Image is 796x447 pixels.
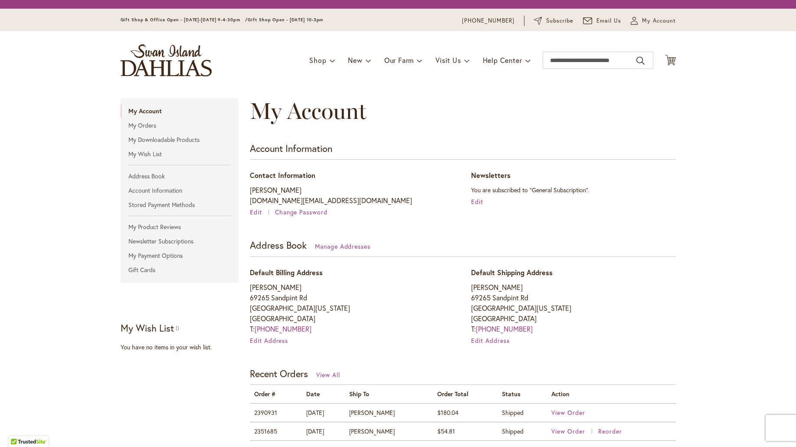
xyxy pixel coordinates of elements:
span: View Order [551,427,585,435]
td: 2351685 [250,422,302,440]
span: Email Us [596,16,621,25]
strong: Account Information [250,142,332,154]
strong: Recent Orders [250,367,308,380]
a: Address Book [121,170,239,183]
p: You are subscribed to "General Subscription". [471,185,675,195]
th: Action [547,385,675,403]
a: Edit [250,208,273,216]
span: Default Billing Address [250,268,323,277]
a: Email Us [583,16,621,25]
a: View Order [551,408,585,417]
a: Edit [471,197,483,206]
td: 2390931 [250,403,302,422]
span: Contact Information [250,171,315,180]
a: Newsletter Subscriptions [121,235,239,248]
td: [PERSON_NAME] [345,403,433,422]
span: Newsletters [471,171,511,180]
a: [PHONE_NUMBER] [255,324,311,333]
p: [PERSON_NAME] [DOMAIN_NAME][EMAIL_ADDRESS][DOMAIN_NAME] [250,185,454,206]
strong: Address Book [250,239,307,251]
a: Gift Cards [121,263,239,276]
a: My Downloadable Products [121,133,239,146]
a: Account Information [121,184,239,197]
iframe: Launch Accessibility Center [7,416,31,440]
span: New [348,56,362,65]
a: Stored Payment Methods [121,198,239,211]
span: Visit Us [436,56,461,65]
span: Gift Shop & Office Open - [DATE]-[DATE] 9-4:30pm / [121,17,248,23]
a: My Orders [121,119,239,132]
a: Change Password [275,208,328,216]
a: [PHONE_NUMBER] [476,324,533,333]
a: View All [316,371,340,379]
td: [DATE] [302,422,345,440]
span: My Account [250,97,367,125]
a: My Payment Options [121,249,239,262]
a: [PHONE_NUMBER] [462,16,514,25]
address: [PERSON_NAME] 69265 Sandpint Rd [GEOGRAPHIC_DATA][US_STATE] [GEOGRAPHIC_DATA] T: [250,282,454,334]
a: My Product Reviews [121,220,239,233]
span: Subscribe [546,16,573,25]
strong: My Wish List [121,322,174,334]
address: [PERSON_NAME] 69265 Sandpint Rd [GEOGRAPHIC_DATA][US_STATE] [GEOGRAPHIC_DATA] T: [471,282,675,334]
span: Gift Shop Open - [DATE] 10-3pm [248,17,323,23]
td: Shipped [498,422,547,440]
a: Subscribe [534,16,573,25]
th: Order Total [433,385,498,403]
th: Order # [250,385,302,403]
span: $180.04 [437,408,459,417]
a: Manage Addresses [315,242,371,250]
span: Help Center [483,56,522,65]
span: Shop [309,56,326,65]
a: Edit Address [250,336,288,345]
span: Default Shipping Address [471,268,553,277]
a: store logo [121,44,212,76]
div: You have no items in your wish list. [121,343,244,352]
strong: My Account [121,105,239,118]
a: Reorder [598,427,622,435]
span: Edit [250,208,262,216]
span: Our Farm [384,56,414,65]
a: My Wish List [121,148,239,161]
td: [DATE] [302,403,345,422]
span: $54.81 [437,427,455,435]
th: Ship To [345,385,433,403]
td: [PERSON_NAME] [345,422,433,440]
th: Date [302,385,345,403]
button: My Account [631,16,676,25]
span: My Account [642,16,676,25]
th: Status [498,385,547,403]
a: Edit Address [471,336,510,345]
td: Shipped [498,403,547,422]
a: View Order [551,427,596,435]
